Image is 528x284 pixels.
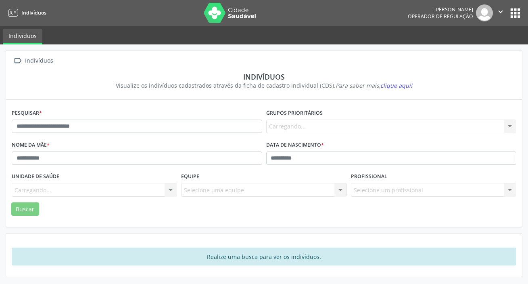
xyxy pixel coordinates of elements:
div: [PERSON_NAME] [408,6,473,13]
i:  [12,55,23,67]
div: Indivíduos [23,55,54,67]
div: Visualize os indivíduos cadastrados através da ficha de cadastro individual (CDS). [17,81,511,90]
a:  Indivíduos [12,55,54,67]
button: Buscar [11,202,39,216]
img: img [476,4,493,21]
a: Indivíduos [3,29,42,44]
div: Realize uma busca para ver os indivíduos. [12,248,516,265]
label: Equipe [181,170,199,183]
a: Indivíduos [6,6,46,19]
div: Indivíduos [17,72,511,81]
label: Nome da mãe [12,139,50,151]
label: Data de nascimento [266,139,324,151]
i:  [496,7,505,16]
label: Profissional [351,170,387,183]
label: Pesquisar [12,107,42,120]
button: apps [508,6,522,20]
label: Grupos prioritários [266,107,323,120]
span: clique aqui! [380,82,412,89]
i: Para saber mais, [336,82,412,89]
label: Unidade de saúde [12,170,59,183]
span: Indivíduos [21,9,46,16]
span: Operador de regulação [408,13,473,20]
button:  [493,4,508,21]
